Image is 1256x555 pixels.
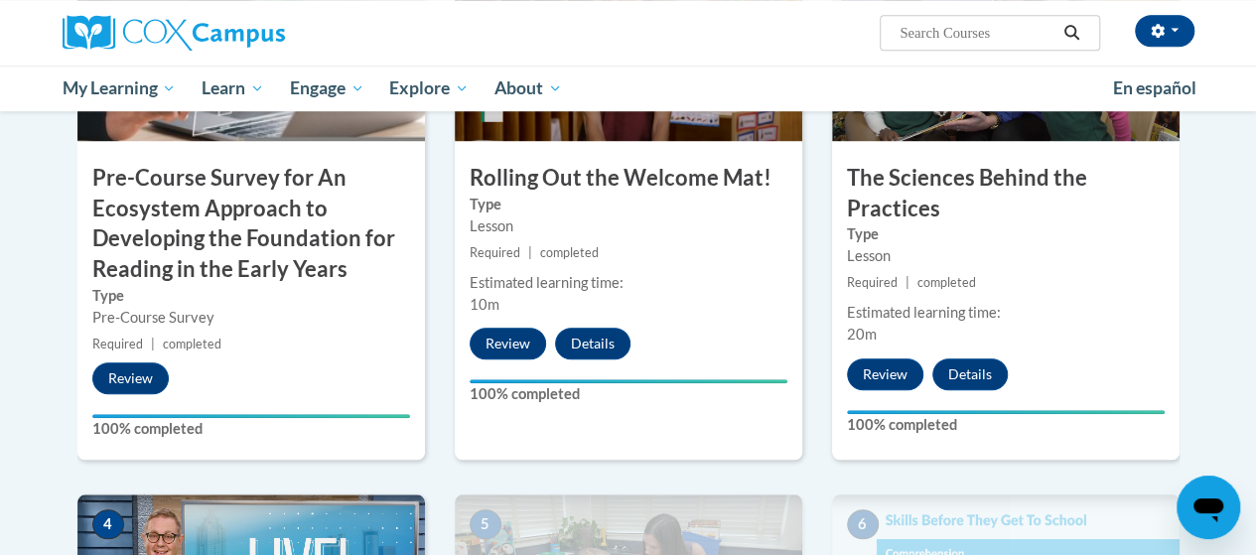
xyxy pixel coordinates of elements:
span: 20m [847,326,877,343]
label: Type [470,194,787,215]
a: About [482,66,575,111]
span: 5 [470,509,501,539]
input: Search Courses [898,21,1056,45]
span: En español [1113,77,1196,98]
span: completed [163,337,221,351]
div: Your progress [470,379,787,383]
span: My Learning [62,76,176,100]
span: completed [917,275,976,290]
span: 10m [470,296,499,313]
div: Your progress [92,414,410,418]
span: Required [847,275,898,290]
span: Explore [389,76,469,100]
span: Required [92,337,143,351]
button: Details [555,328,630,359]
button: Review [92,362,169,394]
iframe: Button to launch messaging window [1177,476,1240,539]
div: Pre-Course Survey [92,307,410,329]
span: Learn [202,76,264,100]
button: Search [1056,21,1086,45]
label: 100% completed [847,414,1165,436]
span: | [528,245,532,260]
button: Review [470,328,546,359]
img: Cox Campus [63,15,285,51]
a: Explore [376,66,482,111]
h3: The Sciences Behind the Practices [832,163,1180,224]
div: Your progress [847,410,1165,414]
span: About [494,76,562,100]
button: Account Settings [1135,15,1194,47]
label: Type [92,285,410,307]
span: 6 [847,509,879,539]
label: 100% completed [92,418,410,440]
a: Learn [189,66,277,111]
div: Estimated learning time: [470,272,787,294]
label: 100% completed [470,383,787,405]
span: | [151,337,155,351]
span: 4 [92,509,124,539]
h3: Rolling Out the Welcome Mat! [455,163,802,194]
div: Lesson [847,245,1165,267]
button: Details [932,358,1008,390]
button: Review [847,358,923,390]
a: My Learning [50,66,190,111]
div: Main menu [48,66,1209,111]
a: Engage [277,66,377,111]
span: Engage [290,76,364,100]
span: completed [540,245,599,260]
label: Type [847,223,1165,245]
span: Required [470,245,520,260]
div: Lesson [470,215,787,237]
span: | [906,275,909,290]
div: Estimated learning time: [847,302,1165,324]
h3: Pre-Course Survey for An Ecosystem Approach to Developing the Foundation for Reading in the Early... [77,163,425,285]
a: Cox Campus [63,15,420,51]
a: En español [1100,68,1209,109]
